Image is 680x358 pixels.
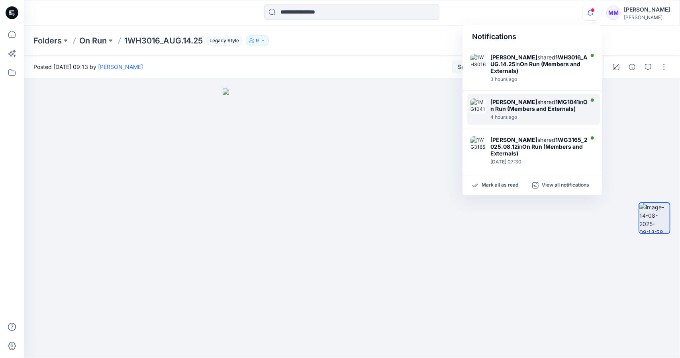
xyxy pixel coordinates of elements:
div: Thursday, August 14, 2025 08:22 [490,114,589,120]
p: 1WH3016_AUG.14.25 [124,35,203,46]
button: 9 [246,35,269,46]
div: shared in [490,54,589,74]
span: Legacy Style [206,36,243,45]
p: 9 [256,36,259,45]
strong: On Run (Members and Externals) [490,143,583,157]
a: On Run [79,35,107,46]
strong: On Run (Members and Externals) [490,98,588,112]
img: eyJhbGciOiJIUzI1NiIsImtpZCI6IjAiLCJzbHQiOiJzZXMiLCJ0eXAiOiJKV1QifQ.eyJkYXRhIjp7InR5cGUiOiJzdG9yYW... [223,89,482,358]
div: Tuesday, August 12, 2025 07:30 [490,159,589,165]
a: Folders [33,35,62,46]
a: [PERSON_NAME] [98,63,143,70]
img: 1WG3165_2025.08.12 [470,136,486,152]
strong: [PERSON_NAME] [490,98,537,105]
div: shared in [490,98,589,112]
div: [PERSON_NAME] [624,5,670,14]
strong: [PERSON_NAME] [490,136,537,143]
strong: 1WG3165_2025.08.12 [490,136,588,150]
div: MM [606,6,621,20]
button: Details [626,61,639,73]
img: 1WH3016_AUG.14.25 [470,54,486,70]
strong: 1MG1041 [555,98,579,105]
div: shared in [490,136,589,157]
img: image-14-08-2025-09:13:58 [639,203,670,233]
strong: [PERSON_NAME] [490,54,537,61]
span: Posted [DATE] 09:13 by [33,63,143,71]
p: View all notifications [542,182,589,189]
div: [PERSON_NAME] [624,14,670,20]
div: Thursday, August 14, 2025 09:14 [490,77,589,82]
img: 1MG1041 [470,98,486,114]
div: Notifications [462,25,602,49]
strong: On Run (Members and Externals) [490,61,580,74]
button: Legacy Style [203,35,243,46]
strong: 1WH3016_AUG.14.25 [490,54,587,67]
p: Mark all as read [482,182,518,189]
